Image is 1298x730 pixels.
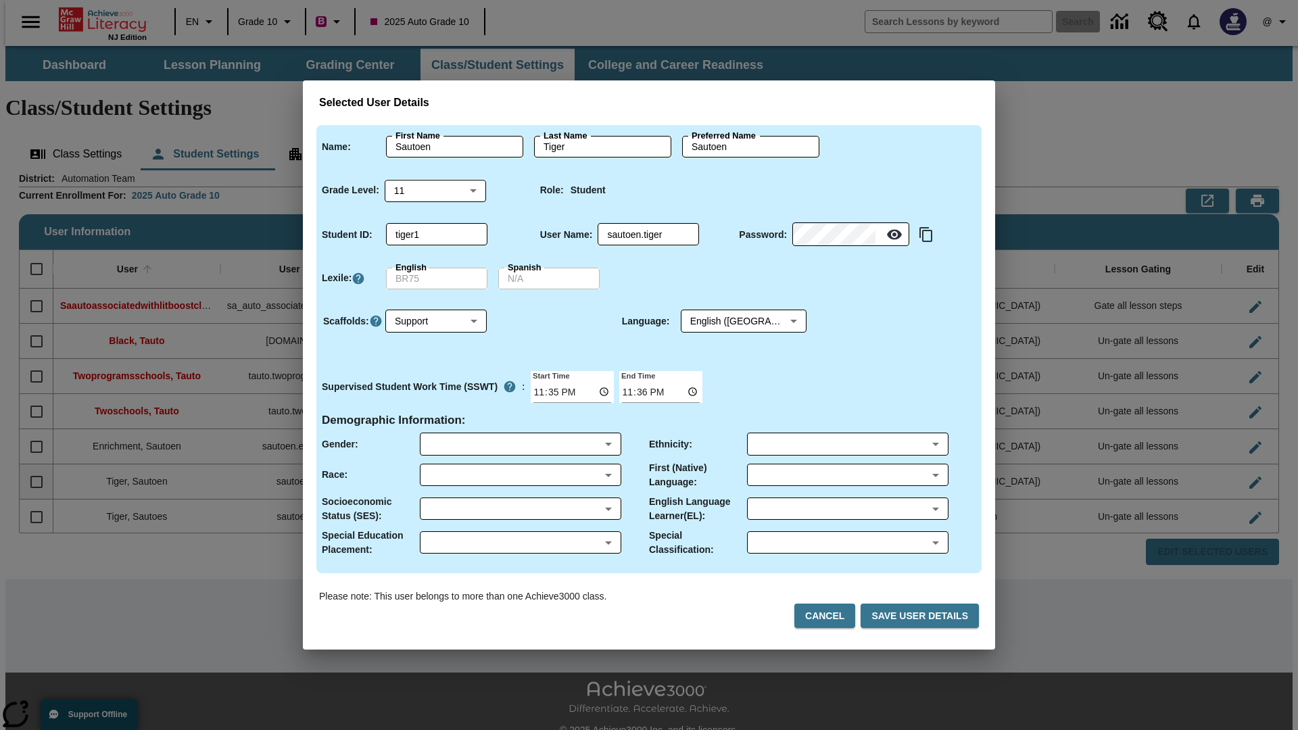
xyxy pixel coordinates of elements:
div: Password [792,224,909,246]
h4: Demographic Information : [322,414,466,428]
label: English [395,262,427,274]
div: Student ID [386,224,487,245]
p: User Name : [540,228,593,242]
button: Click here to know more about Scaffolds [369,314,383,328]
label: First Name [395,130,440,142]
label: Spanish [508,262,542,274]
button: Save User Details [861,604,979,629]
p: Student ID : [322,228,372,242]
p: Special Education Placement : [322,529,420,557]
button: Copy text to clipboard [915,223,938,246]
p: Language : [622,314,670,328]
div: English ([GEOGRAPHIC_DATA]) [681,310,807,333]
button: Supervised Student Work Time is the timeframe when students can take LevelSet and when lessons ar... [498,374,522,399]
p: Student [571,183,606,197]
p: Socioeconomic Status (SES) : [322,495,420,523]
a: Click here to know more about Lexiles, Will open in new tab [352,272,365,285]
div: User Name [598,224,699,245]
p: Lexile : [322,271,352,285]
p: Password : [739,228,787,242]
label: Last Name [544,130,587,142]
p: Scaffolds : [323,314,369,328]
div: 11 [385,179,486,201]
h3: Selected User Details [319,97,979,109]
div: Support [385,310,487,333]
p: Name : [322,140,351,154]
p: Race : [322,468,347,482]
div: Grade Level [385,179,486,201]
p: First (Native) Language : [649,461,747,489]
p: Special Classification : [649,529,747,557]
p: Ethnicity : [649,437,692,452]
label: Preferred Name [692,130,756,142]
p: Role : [540,183,564,197]
div: Language [681,310,807,333]
div: Scaffolds [385,310,487,333]
label: End Time [619,370,655,381]
p: Gender : [322,437,358,452]
label: Start Time [531,370,570,381]
p: Grade Level : [322,183,379,197]
button: Reveal Password [881,221,908,248]
div: : [322,374,525,399]
p: Supervised Student Work Time (SSWT) [322,380,498,394]
button: Cancel [794,604,855,629]
p: English Language Learner(EL) : [649,495,747,523]
p: Please note: This user belongs to more than one Achieve3000 class. [319,589,606,604]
